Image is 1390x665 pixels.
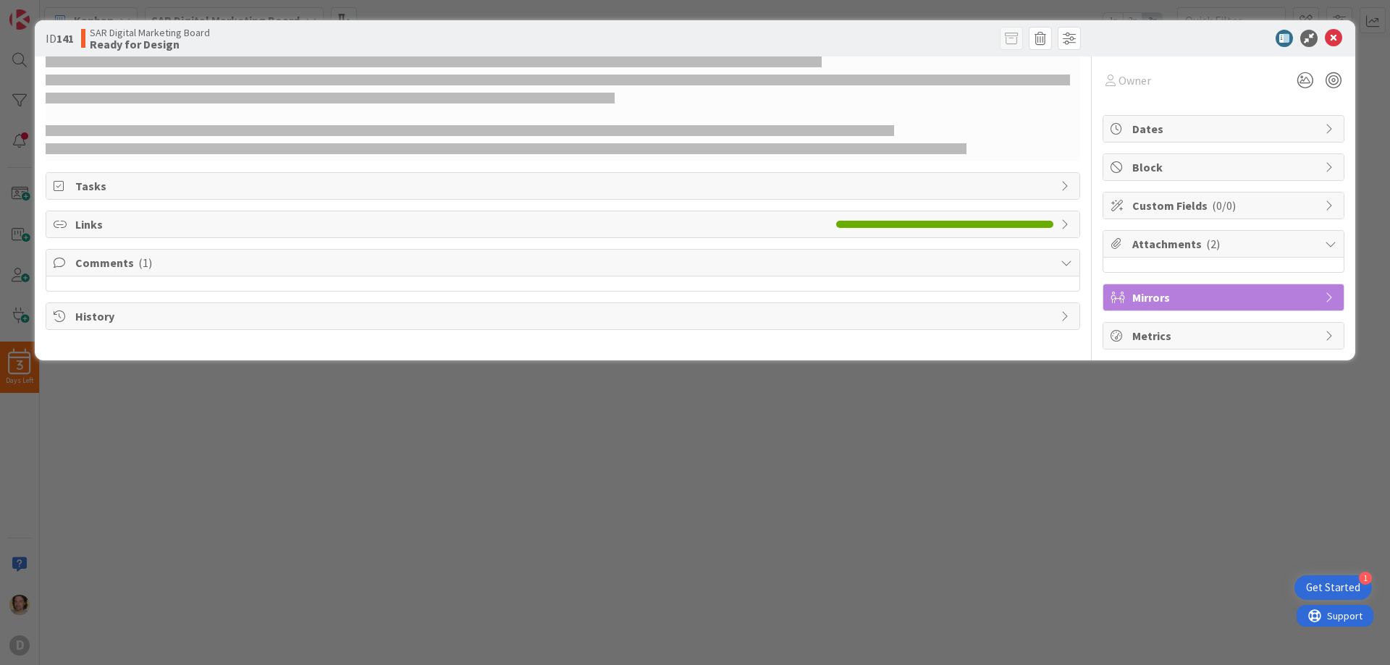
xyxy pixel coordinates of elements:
[90,27,210,38] span: SAR Digital Marketing Board
[1359,572,1372,585] div: 1
[1206,237,1220,251] span: ( 2 )
[46,30,74,47] span: ID
[138,255,152,270] span: ( 1 )
[90,38,210,50] b: Ready for Design
[1132,327,1318,344] span: Metrics
[75,216,829,233] span: Links
[75,308,1053,325] span: History
[1294,575,1372,600] div: Open Get Started checklist, remaining modules: 1
[1119,72,1151,89] span: Owner
[1212,198,1236,213] span: ( 0/0 )
[1132,289,1318,306] span: Mirrors
[1132,197,1318,214] span: Custom Fields
[75,177,1053,195] span: Tasks
[1132,235,1318,253] span: Attachments
[75,254,1053,271] span: Comments
[56,31,74,46] b: 141
[1306,580,1360,595] div: Get Started
[30,2,66,20] span: Support
[1132,120,1318,137] span: Dates
[1132,158,1318,176] span: Block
